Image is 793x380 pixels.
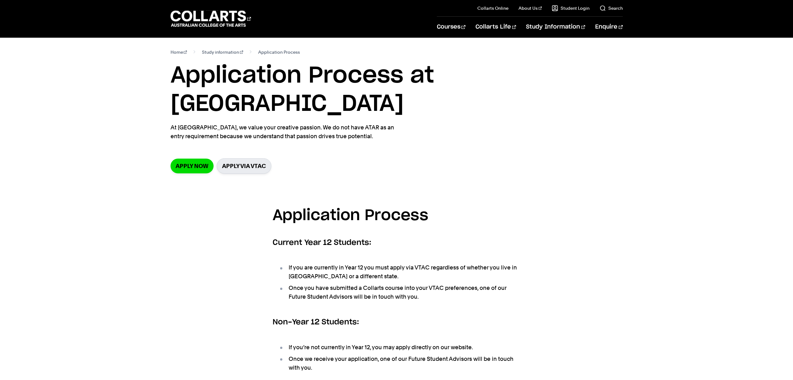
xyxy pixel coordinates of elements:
[477,5,508,11] a: Collarts Online
[475,17,516,37] a: Collarts Life
[171,10,251,28] div: Go to homepage
[437,17,465,37] a: Courses
[279,284,521,301] li: Once you have submitted a Collarts course into your VTAC preferences, one of our Future Student A...
[552,5,589,11] a: Student Login
[171,62,623,118] h1: Application Process at [GEOGRAPHIC_DATA]
[171,159,214,173] a: Apply now
[526,17,585,37] a: Study Information
[273,317,521,328] h6: Non-Year 12 Students:
[202,48,243,57] a: Study information
[279,343,521,352] li: If you’re not currently in Year 12, you may apply directly on our website.
[279,263,521,281] li: If you are currently in Year 12 you must apply via VTAC regardless of whether you live in [GEOGRA...
[600,5,623,11] a: Search
[595,17,622,37] a: Enquire
[171,48,187,57] a: Home
[217,158,271,174] a: Apply via VTAC
[273,237,521,248] h6: Current Year 12 Students:
[279,355,521,372] li: Once we receive your application, one of our Future Student Advisors will be in touch with you.
[171,123,400,141] p: At [GEOGRAPHIC_DATA], we value your creative passion. We do not have ATAR as an entry requirement...
[273,204,521,228] h3: Application Process
[258,48,300,57] span: Application Process
[519,5,542,11] a: About Us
